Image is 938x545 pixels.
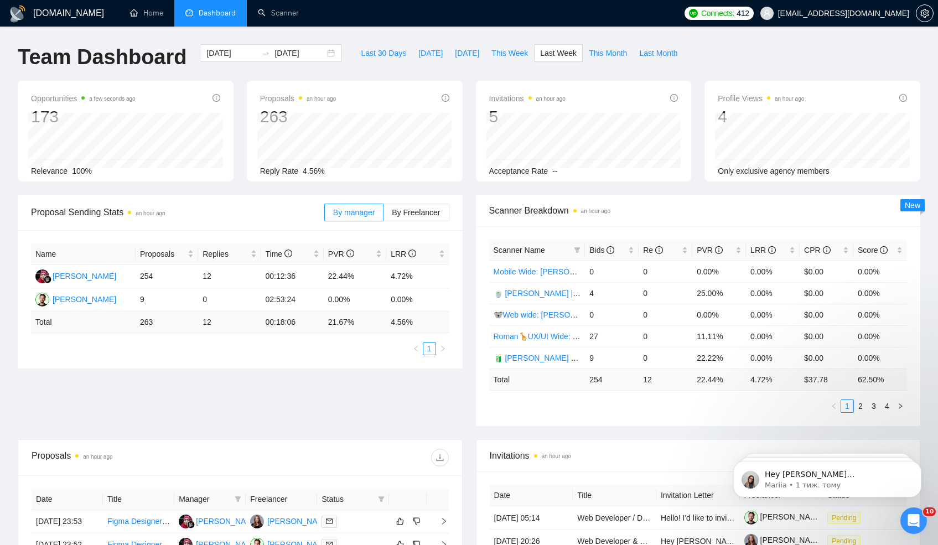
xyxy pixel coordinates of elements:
[853,304,907,325] td: 0.00%
[250,515,264,528] img: TB
[827,399,841,413] button: left
[232,491,243,507] span: filter
[905,201,920,210] span: New
[408,250,416,257] span: info-circle
[439,345,446,352] span: right
[639,261,692,282] td: 0
[639,347,692,368] td: 0
[103,510,174,533] td: Figma Designer for High-Quality Meta Ads
[643,246,663,255] span: Re
[744,512,824,521] a: [PERSON_NAME]
[827,536,865,545] a: Pending
[198,288,261,312] td: 0
[9,5,27,23] img: logo
[750,246,776,255] span: LRR
[31,106,136,127] div: 173
[552,167,557,175] span: --
[585,368,639,390] td: 254
[53,293,116,305] div: [PERSON_NAME]
[854,399,867,413] li: 2
[140,248,185,260] span: Proposals
[136,312,198,333] td: 263
[198,265,261,288] td: 12
[542,453,571,459] time: an hour ago
[89,96,135,102] time: a few seconds ago
[916,9,933,18] span: setting
[107,517,252,526] a: Figma Designer for High-Quality Meta Ads
[585,261,639,282] td: 0
[574,247,581,253] span: filter
[744,536,824,544] a: [PERSON_NAME]
[32,449,240,466] div: Proposals
[436,342,449,355] li: Next Page
[31,205,324,219] span: Proposal Sending Stats
[490,506,573,530] td: [DATE] 05:14
[534,44,583,62] button: Last Week
[841,400,853,412] a: 1
[853,261,907,282] td: 0.00%
[455,47,479,59] span: [DATE]
[261,49,270,58] span: swap-right
[392,208,440,217] span: By Freelancer
[413,517,421,526] span: dislike
[261,288,324,312] td: 02:53:24
[536,96,566,102] time: an hour ago
[179,516,260,525] a: D[PERSON_NAME]
[35,293,49,307] img: RV
[274,47,325,59] input: End date
[692,347,746,368] td: 22.22%
[572,242,583,258] span: filter
[718,92,804,105] span: Profile Views
[31,243,136,265] th: Name
[737,7,749,19] span: 412
[639,325,692,347] td: 0
[841,399,854,413] li: 1
[589,246,614,255] span: Bids
[198,312,261,333] td: 12
[44,276,51,283] img: gigradar-bm.png
[284,250,292,257] span: info-circle
[432,453,448,462] span: download
[393,515,407,528] button: like
[391,250,416,258] span: LRR
[490,449,907,463] span: Invitations
[717,438,938,515] iframe: Intercom notifications повідомлення
[413,345,419,352] span: left
[307,96,336,102] time: an hour ago
[881,400,893,412] a: 4
[800,368,853,390] td: $ 37.78
[203,248,248,260] span: Replies
[378,496,385,502] span: filter
[32,489,103,510] th: Date
[35,294,116,303] a: RV[PERSON_NAME]
[31,312,136,333] td: Total
[897,403,904,409] span: right
[746,347,800,368] td: 0.00%
[854,400,867,412] a: 2
[880,399,894,413] li: 4
[494,310,728,319] a: 🐨Web wide: [PERSON_NAME] 03/07 old але перест на веб проф
[386,288,449,312] td: 0.00%
[103,489,174,510] th: Title
[494,289,686,298] a: 🍵 [PERSON_NAME] | Web Wide: 09/12 - Bid in Range
[853,347,907,368] td: 0.00%
[746,304,800,325] td: 0.00%
[333,208,375,217] span: By manager
[692,368,746,390] td: 22.44 %
[701,7,734,19] span: Connects:
[900,507,927,534] iframe: Intercom live chat
[670,94,678,102] span: info-circle
[494,354,727,362] a: 🧃 [PERSON_NAME] Other Categories 09.12: UX/UI & Web design
[775,96,804,102] time: an hour ago
[489,106,566,127] div: 5
[718,106,804,127] div: 4
[581,208,610,214] time: an hour ago
[361,47,406,59] span: Last 30 Days
[490,485,573,506] th: Date
[718,167,830,175] span: Only exclusive agency members
[32,510,103,533] td: [DATE] 23:53
[827,513,865,522] a: Pending
[692,325,746,347] td: 11.11%
[199,8,236,18] span: Dashboard
[174,489,246,510] th: Manager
